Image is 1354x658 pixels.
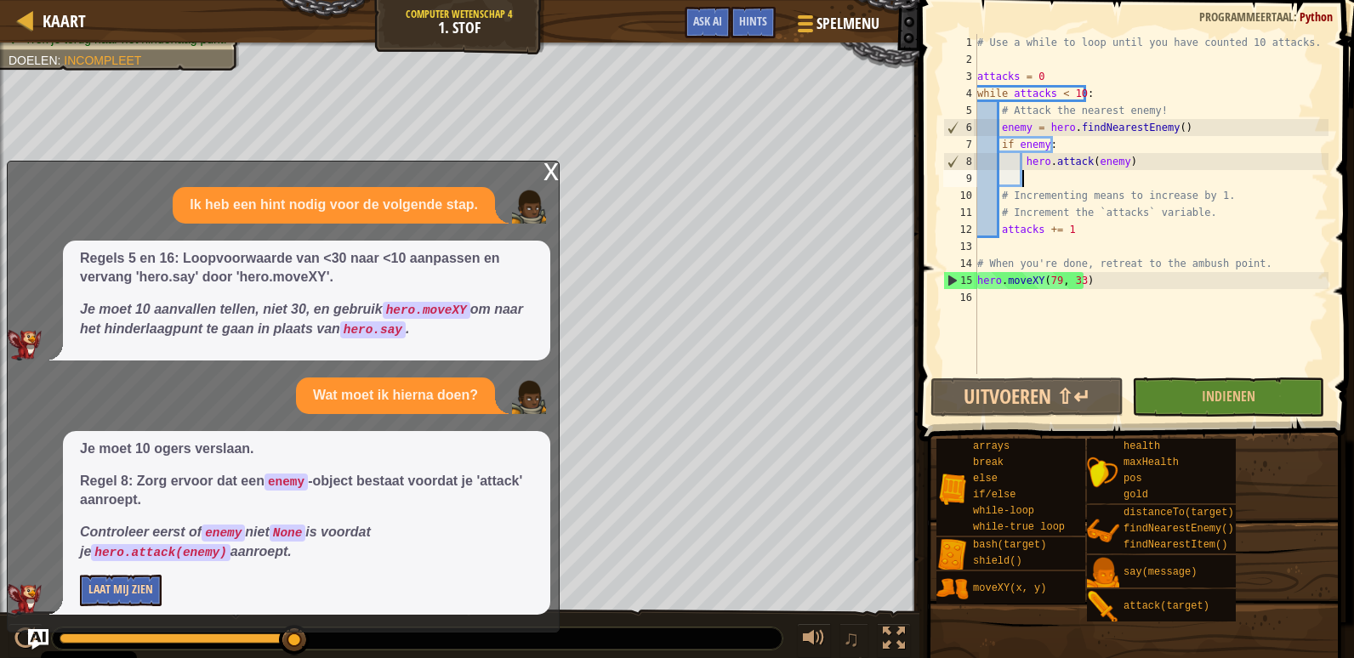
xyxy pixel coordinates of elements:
[512,190,546,224] img: Player
[1124,440,1160,452] span: health
[202,525,245,542] code: enemy
[1087,591,1119,623] img: portrait.png
[839,623,868,658] button: ♫
[383,302,470,319] code: hero.moveXY
[340,321,406,338] code: hero.say
[9,623,43,658] button: Ctrl + P: Play
[265,474,308,491] code: enemy
[1124,600,1209,612] span: attack(target)
[1132,377,1324,417] button: Indienen
[1124,489,1148,501] span: gold
[8,330,42,360] img: AI
[930,377,1123,417] button: Uitvoeren ⇧↵
[1199,9,1294,25] span: Programmeertaal
[190,196,478,215] p: Ik heb een hint nodig voor de volgende stap.
[1294,9,1300,25] span: :
[80,302,523,336] em: Je moet 10 aanvallen tellen, niet 30, en gebruik om naar het hinderlaagpunt te gaan in plaats van .
[58,54,65,67] span: :
[9,54,58,67] span: Doelen
[936,573,969,605] img: portrait.png
[739,13,767,29] span: Hints
[1124,566,1197,578] span: say(message)
[685,7,731,38] button: Ask AI
[1124,473,1142,485] span: pos
[944,119,977,136] div: 6
[80,525,371,559] em: Controleer eerst of niet is voordat je aanroept.
[1124,539,1227,551] span: findNearestItem()
[80,249,533,288] p: Regels 5 en 16: Loopvoorwaarde van <30 naar <10 aanpassen en vervang 'hero.say' door 'hero.moveXY'.
[784,7,890,47] button: Spelmenu
[1124,523,1234,535] span: findNearestEnemy()
[973,539,1046,551] span: bash(target)
[313,386,478,406] p: Wat moet ik hierna doen?
[943,255,977,272] div: 14
[80,440,533,459] p: Je moet 10 ogers verslaan.
[1124,507,1234,519] span: distanceTo(target)
[973,582,1046,594] span: moveXY(x, y)
[1124,457,1179,468] span: maxHealth
[28,629,48,649] button: Ask AI
[943,102,977,119] div: 5
[797,623,831,658] button: Volume aanpassen
[64,54,141,67] span: Incompleet
[1087,457,1119,489] img: portrait.png
[973,440,1010,452] span: arrays
[936,539,969,571] img: portrait.png
[973,489,1015,501] span: if/else
[512,380,546,414] img: Player
[43,9,86,32] span: Kaart
[816,13,879,35] span: Spelmenu
[944,272,977,289] div: 15
[943,68,977,85] div: 3
[936,473,969,505] img: portrait.png
[543,162,559,179] div: x
[943,204,977,221] div: 11
[1300,9,1333,25] span: Python
[973,555,1022,567] span: shield()
[943,187,977,204] div: 10
[943,34,977,51] div: 1
[80,575,162,606] button: Laat Mij Zien
[1202,387,1255,406] span: Indienen
[8,584,42,615] img: AI
[973,505,1034,517] span: while-loop
[80,472,533,511] p: Regel 8: Zorg ervoor dat een -object bestaat voordat je 'attack' aanroept.
[1087,515,1119,547] img: portrait.png
[843,626,860,651] span: ♫
[1087,557,1119,589] img: portrait.png
[973,521,1065,533] span: while-true loop
[91,544,230,561] code: hero.attack(enemy)
[943,136,977,153] div: 7
[973,457,1004,468] span: break
[943,170,977,187] div: 9
[943,85,977,102] div: 4
[877,623,911,658] button: Schakel naar volledig scherm
[34,9,86,32] a: Kaart
[270,525,306,542] code: None
[693,13,722,29] span: Ask AI
[973,473,998,485] span: else
[943,238,977,255] div: 13
[943,289,977,306] div: 16
[943,51,977,68] div: 2
[943,221,977,238] div: 12
[944,153,977,170] div: 8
